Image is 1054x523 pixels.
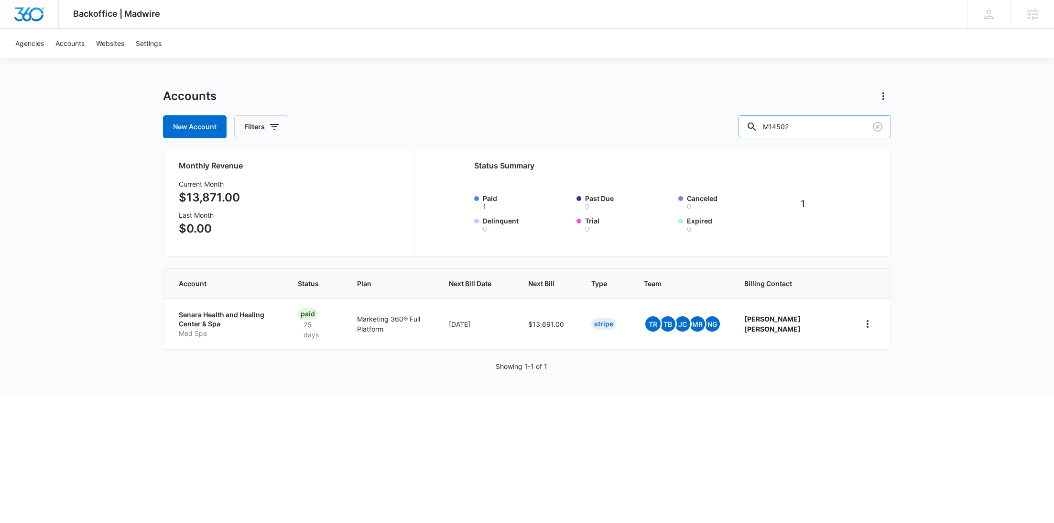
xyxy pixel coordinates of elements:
a: Settings [130,29,167,58]
p: Med Spa [179,329,275,338]
p: 25 days [298,320,334,340]
input: Search [739,115,891,138]
h3: Current Month [179,179,240,189]
a: Websites [90,29,130,58]
div: Paid [298,308,318,320]
p: Marketing 360® Full Platform [357,314,426,334]
td: [DATE] [437,298,517,349]
span: Next Bill [528,278,554,289]
span: JC [675,316,690,332]
span: Team [644,278,707,289]
span: TR [645,316,661,332]
span: Status [298,278,320,289]
strong: [PERSON_NAME] [PERSON_NAME] [744,315,801,333]
div: Stripe [591,318,616,330]
button: Actions [876,89,891,104]
h2: Monthly Revenue [179,160,403,171]
p: Showing 1-1 of 1 [496,361,547,371]
span: TB [660,316,675,332]
label: Canceled [687,193,775,210]
label: Delinquent [483,216,571,233]
h2: Status Summary [474,160,827,171]
h3: Last Month [179,210,240,220]
a: Accounts [50,29,90,58]
button: Clear [870,119,885,134]
span: Type [591,278,607,289]
span: NG [705,316,720,332]
p: Senara Health and Healing Center & Spa [179,310,275,329]
span: Billing Contact [744,278,837,289]
span: MR [690,316,705,332]
a: Senara Health and Healing Center & SpaMed Spa [179,310,275,338]
td: $13,691.00 [517,298,580,349]
button: Paid [483,203,486,210]
button: Filters [234,115,288,138]
tspan: 1 [801,198,805,210]
label: Expired [687,216,775,233]
p: $0.00 [179,220,240,237]
a: New Account [163,115,227,138]
span: Plan [357,278,426,289]
span: Next Bill Date [449,278,491,289]
label: Trial [585,216,673,233]
a: Agencies [10,29,50,58]
p: $13,871.00 [179,189,240,206]
label: Paid [483,193,571,210]
h1: Accounts [163,89,217,103]
label: Past Due [585,193,673,210]
button: home [860,316,875,332]
span: Backoffice | Madwire [73,9,160,19]
span: Account [179,278,261,289]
